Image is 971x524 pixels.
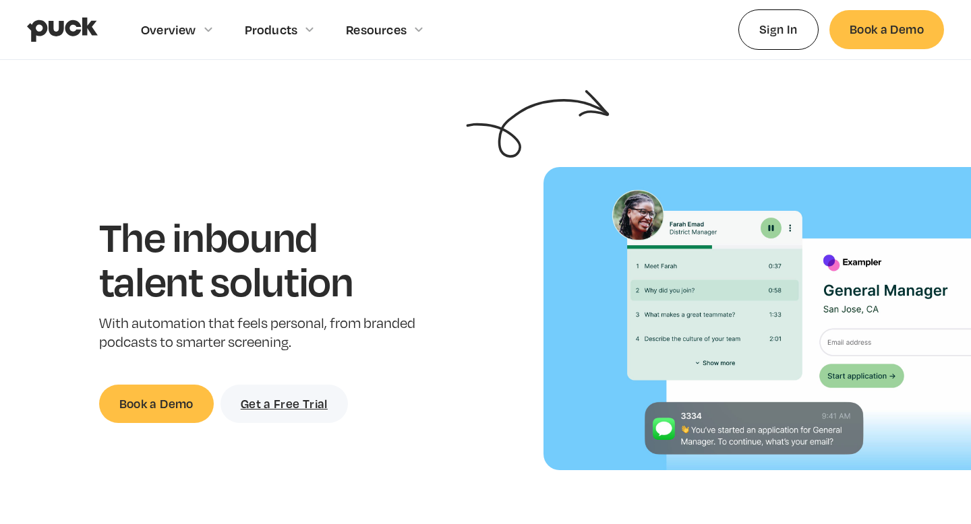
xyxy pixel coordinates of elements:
h1: The inbound talent solution [99,214,419,302]
a: Book a Demo [829,10,944,48]
a: Sign In [738,9,819,49]
p: With automation that feels personal, from branded podcasts to smarter screening. [99,314,419,353]
div: Overview [141,22,196,37]
div: Resources [346,22,407,37]
a: Get a Free Trial [220,385,348,423]
a: Book a Demo [99,385,214,423]
div: Products [245,22,298,37]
